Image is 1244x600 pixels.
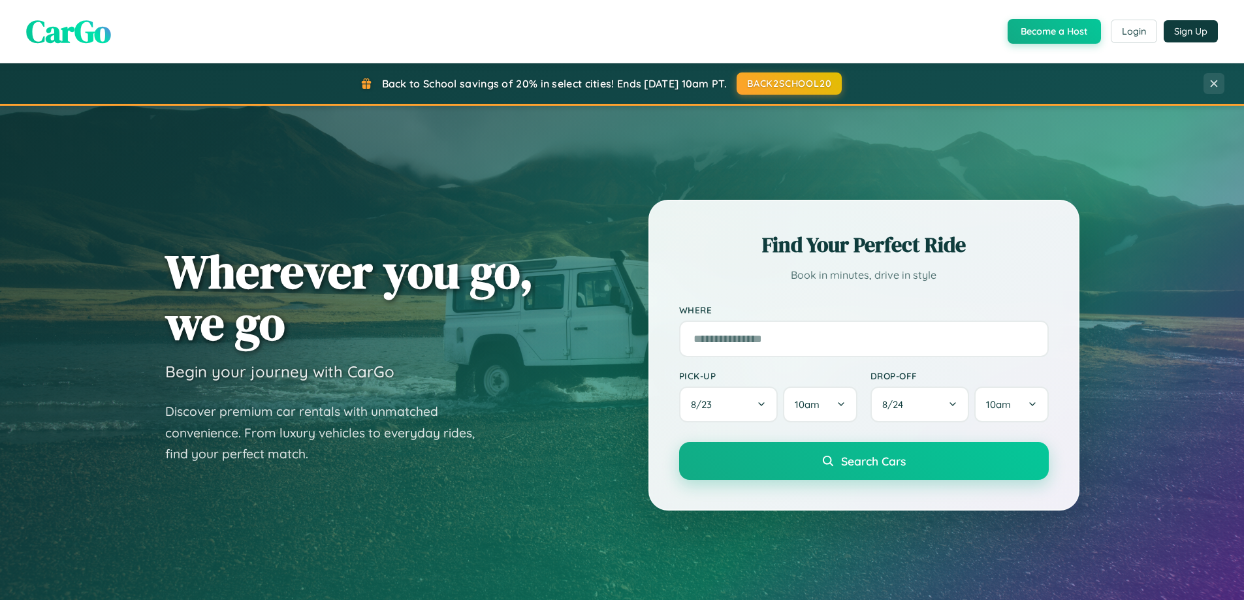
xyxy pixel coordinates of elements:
span: CarGo [26,10,111,53]
span: 8 / 23 [691,398,718,411]
button: Search Cars [679,442,1049,480]
button: 8/24 [870,387,970,422]
label: Drop-off [870,370,1049,381]
span: Search Cars [841,454,906,468]
button: Become a Host [1008,19,1101,44]
h2: Find Your Perfect Ride [679,230,1049,259]
button: Login [1111,20,1157,43]
button: BACK2SCHOOL20 [737,72,842,95]
span: 10am [986,398,1011,411]
h1: Wherever you go, we go [165,245,534,349]
button: Sign Up [1164,20,1218,42]
h3: Begin your journey with CarGo [165,362,394,381]
button: 10am [974,387,1048,422]
p: Discover premium car rentals with unmatched convenience. From luxury vehicles to everyday rides, ... [165,401,492,465]
span: 8 / 24 [882,398,910,411]
button: 8/23 [679,387,778,422]
button: 10am [783,387,857,422]
label: Pick-up [679,370,857,381]
p: Book in minutes, drive in style [679,266,1049,285]
label: Where [679,304,1049,315]
span: Back to School savings of 20% in select cities! Ends [DATE] 10am PT. [382,77,727,90]
span: 10am [795,398,820,411]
